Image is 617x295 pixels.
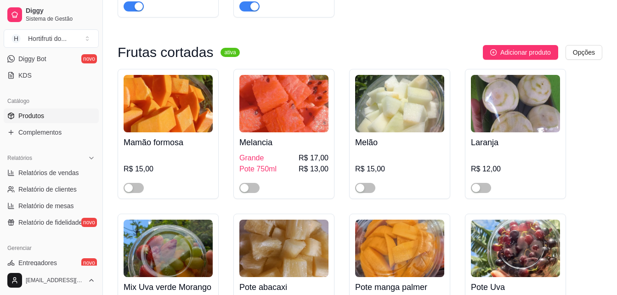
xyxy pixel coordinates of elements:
[4,215,99,230] a: Relatório de fidelidadenovo
[4,182,99,197] a: Relatório de clientes
[239,281,328,294] h4: Pote abacaxi
[239,136,328,149] h4: Melancia
[490,49,497,56] span: plus-circle
[566,45,602,60] button: Opções
[4,165,99,180] a: Relatórios de vendas
[500,47,551,57] span: Adicionar produto
[355,136,444,149] h4: Melão
[4,108,99,123] a: Produtos
[4,4,99,26] a: DiggySistema de Gestão
[299,153,328,164] span: R$ 17,00
[18,201,74,210] span: Relatório de mesas
[221,48,239,57] sup: ativa
[7,154,32,162] span: Relatórios
[239,75,328,132] img: product-image
[18,258,57,267] span: Entregadores
[11,34,21,43] span: H
[4,255,99,270] a: Entregadoresnovo
[4,94,99,108] div: Catálogo
[118,47,213,58] h3: Frutas cortadas
[18,128,62,137] span: Complementos
[355,220,444,277] img: product-image
[4,29,99,48] button: Select a team
[124,220,213,277] img: product-image
[18,54,46,63] span: Diggy Bot
[239,164,277,175] span: Pote 750ml
[355,164,444,175] div: R$ 15,00
[355,75,444,132] img: product-image
[4,68,99,83] a: KDS
[471,220,560,277] img: product-image
[18,185,77,194] span: Relatório de clientes
[18,168,79,177] span: Relatórios de vendas
[4,269,99,291] button: [EMAIL_ADDRESS][DOMAIN_NAME]
[18,71,32,80] span: KDS
[355,281,444,294] h4: Pote manga palmer
[28,34,67,43] div: Hortifruti do ...
[18,111,44,120] span: Produtos
[299,164,328,175] span: R$ 13,00
[26,15,95,23] span: Sistema de Gestão
[239,153,264,164] span: Grande
[471,136,560,149] h4: Laranja
[124,136,213,149] h4: Mamão formosa
[239,220,328,277] img: product-image
[26,277,84,284] span: [EMAIL_ADDRESS][DOMAIN_NAME]
[483,45,558,60] button: Adicionar produto
[26,7,95,15] span: Diggy
[471,75,560,132] img: product-image
[18,218,82,227] span: Relatório de fidelidade
[4,199,99,213] a: Relatório de mesas
[471,281,560,294] h4: Pote Uva
[4,51,99,66] a: Diggy Botnovo
[471,164,560,175] div: R$ 12,00
[4,241,99,255] div: Gerenciar
[4,125,99,140] a: Complementos
[124,75,213,132] img: product-image
[124,164,213,175] div: R$ 15,00
[573,47,595,57] span: Opções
